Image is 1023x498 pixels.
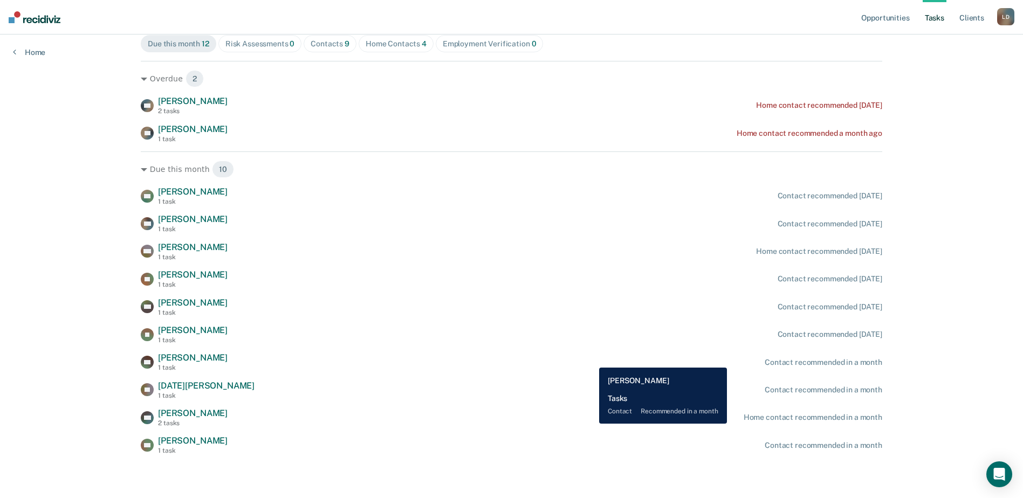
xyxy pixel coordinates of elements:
div: 2 tasks [158,107,228,115]
span: [PERSON_NAME] [158,408,228,418]
div: Due this month 10 [141,161,882,178]
div: 1 task [158,309,228,316]
div: 1 task [158,198,228,205]
img: Recidiviz [9,11,60,23]
span: 9 [345,39,349,48]
div: Contact recommended [DATE] [778,274,882,283]
div: Home Contacts [366,39,427,49]
span: 4 [422,39,427,48]
div: Contact recommended [DATE] [778,330,882,339]
span: [PERSON_NAME] [158,325,228,335]
span: [PERSON_NAME] [158,124,228,134]
div: Contact recommended [DATE] [778,302,882,312]
span: 2 [186,70,204,87]
span: [PERSON_NAME] [158,186,228,197]
span: [PERSON_NAME] [158,298,228,308]
div: Contact recommended in a month [765,358,882,367]
div: Open Intercom Messenger [986,461,1012,487]
span: [PERSON_NAME] [158,435,228,446]
div: Contacts [311,39,349,49]
div: 1 task [158,135,228,143]
div: 1 task [158,447,228,454]
span: [PERSON_NAME] [158,96,228,106]
span: 10 [212,161,234,178]
span: 0 [290,39,294,48]
span: [PERSON_NAME] [158,352,228,363]
div: Due this month [148,39,209,49]
span: [PERSON_NAME] [158,214,228,224]
div: Home contact recommended in a month [744,413,882,422]
span: [PERSON_NAME] [158,269,228,280]
div: 2 tasks [158,419,228,427]
div: Home contact recommended a month ago [737,129,882,138]
div: Contact recommended in a month [765,441,882,450]
div: 1 task [158,281,228,288]
span: [DATE][PERSON_NAME] [158,381,255,391]
div: Overdue 2 [141,70,882,87]
div: Employment Verification [443,39,537,49]
div: L D [997,8,1014,25]
div: Contact recommended [DATE] [778,191,882,200]
div: Contact recommended in a month [765,385,882,395]
div: 1 task [158,336,228,344]
span: [PERSON_NAME] [158,242,228,252]
div: 1 task [158,364,228,371]
div: Home contact recommended [DATE] [756,101,882,110]
div: 1 task [158,225,228,233]
span: 12 [202,39,209,48]
div: Home contact recommended [DATE] [756,247,882,256]
a: Home [13,47,45,57]
button: LD [997,8,1014,25]
div: 1 task [158,253,228,261]
span: 0 [532,39,537,48]
div: 1 task [158,392,255,399]
div: Contact recommended [DATE] [778,219,882,229]
div: Risk Assessments [225,39,295,49]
